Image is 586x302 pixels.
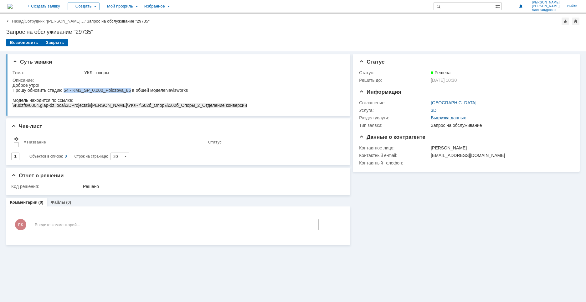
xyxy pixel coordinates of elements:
div: Запрос на обслуживание [431,123,570,128]
a: Перейти на домашнюю страницу [8,4,13,9]
span: Информация [359,89,401,95]
a: Назад [12,19,23,23]
div: Решить до: [359,78,429,83]
span: Расширенный поиск [495,3,501,9]
div: Название [27,140,46,144]
div: Контактный телефон: [359,160,429,165]
a: [GEOGRAPHIC_DATA] [431,100,476,105]
a: Выгрузка данных [431,115,466,120]
a: Комментарии [10,200,38,205]
div: Запрос на обслуживание "29735" [87,19,150,23]
a: 3D [431,108,436,113]
div: / [25,19,87,23]
span: Статус [359,59,384,65]
div: Контактный e-mail: [359,153,429,158]
div: Статус [208,140,222,144]
div: (0) [66,200,71,205]
div: Статус: [359,70,429,75]
span: [PERSON_NAME] [532,4,560,8]
img: logo [8,4,13,9]
span: Чек-лист [11,123,42,129]
span: Суть заявки [13,59,52,65]
a: Файлы [51,200,65,205]
div: Создать [68,3,100,10]
span: Решена [431,70,450,75]
a: Сотрудник "[PERSON_NAME]… [25,19,85,23]
span: ПК [15,219,26,230]
div: | [23,18,24,23]
div: Тип заявки: [359,123,429,128]
span: Настройки [14,137,19,142]
span: [PERSON_NAME] [532,1,560,4]
div: Соглашение: [359,100,429,105]
span: [DATE] 10:30 [431,78,457,83]
div: [PERSON_NAME] [431,145,570,150]
span: Navisworks [153,5,176,10]
div: (0) [39,200,44,205]
th: Статус [206,134,340,150]
div: Описание: [13,78,342,83]
div: Контактное лицо: [359,145,429,150]
th: Название [21,134,206,150]
div: Сделать домашней страницей [572,18,579,25]
div: Добавить в избранное [562,18,569,25]
span: Данные о контрагенте [359,134,425,140]
div: Тема: [13,70,83,75]
div: 0 [65,153,67,160]
div: УКЛ - опоры [84,70,341,75]
div: Услуга: [359,108,429,113]
i: Строк на странице: [29,153,108,160]
span: Отчет о решении [11,173,64,179]
div: Запрос на обслуживание "29735" [6,29,580,35]
span: Александровна [532,8,560,12]
div: Раздел услуги: [359,115,429,120]
div: Код решения: [11,184,82,189]
div: Решено [83,184,341,189]
div: [EMAIL_ADDRESS][DOMAIN_NAME] [431,153,570,158]
span: Объектов в списке: [29,154,63,159]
